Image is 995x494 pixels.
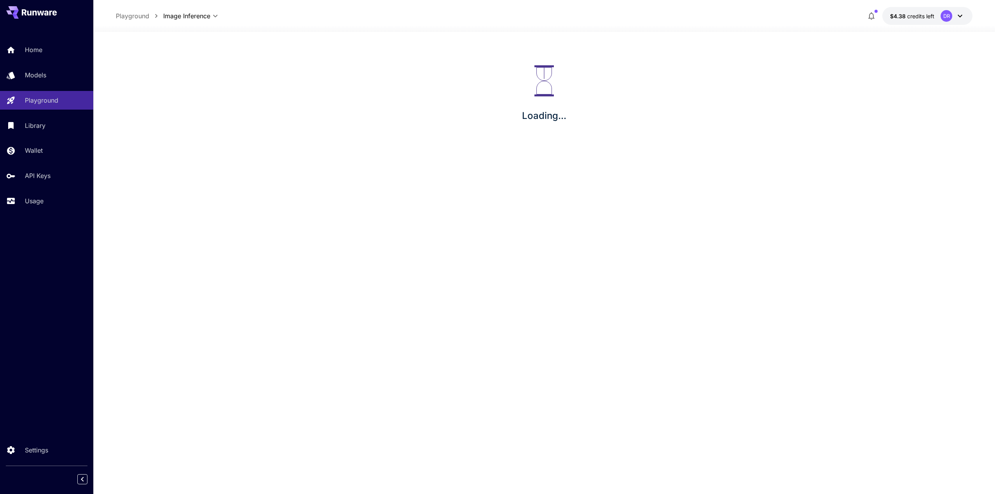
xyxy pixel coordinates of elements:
[25,196,44,206] p: Usage
[882,7,972,25] button: $4.37614DR
[25,171,51,180] p: API Keys
[941,10,952,22] div: DR
[25,121,45,130] p: Library
[163,11,210,21] span: Image Inference
[25,146,43,155] p: Wallet
[522,109,566,123] p: Loading...
[77,474,87,484] button: Collapse sidebar
[25,70,46,80] p: Models
[25,96,58,105] p: Playground
[116,11,149,21] a: Playground
[890,13,907,19] span: $4.38
[25,45,42,54] p: Home
[116,11,163,21] nav: breadcrumb
[25,445,48,455] p: Settings
[907,13,934,19] span: credits left
[890,12,934,20] div: $4.37614
[83,472,93,486] div: Collapse sidebar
